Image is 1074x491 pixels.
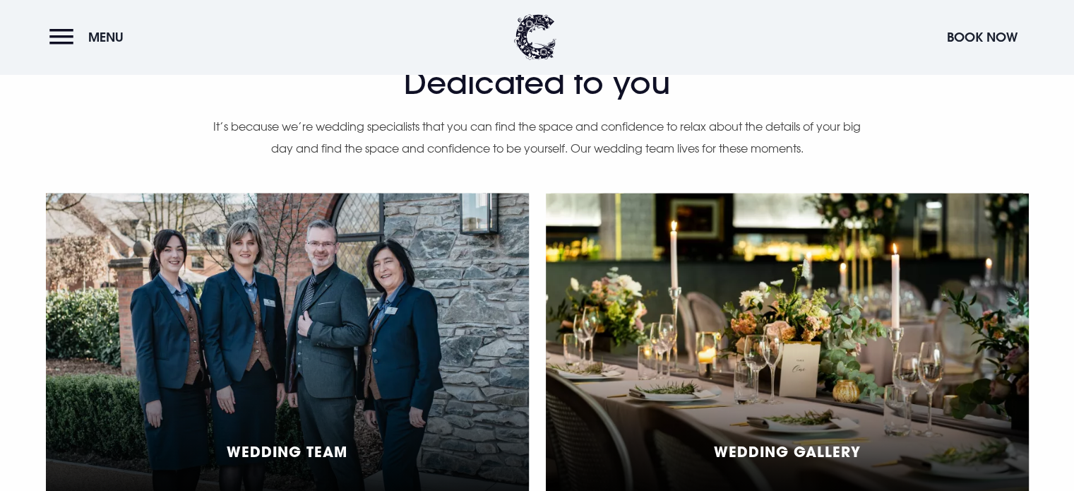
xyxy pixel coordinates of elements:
[213,116,862,159] p: It’s because we’re wedding specialists that you can find the space and confidence to relax about ...
[227,443,347,460] h5: Wedding Team
[714,443,861,460] h5: Wedding Gallery
[88,29,124,45] span: Menu
[213,37,862,101] h2: Dedicated to you
[514,14,556,60] img: Clandeboye Lodge
[940,22,1025,52] button: Book Now
[49,22,131,52] button: Menu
